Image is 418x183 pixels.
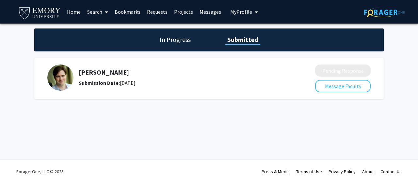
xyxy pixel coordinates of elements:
b: Submission Date: [79,80,120,86]
img: Emory University Logo [18,5,61,20]
a: Messages [196,0,224,23]
button: Message Faculty [315,80,371,92]
a: Bookmarks [111,0,144,23]
a: Message Faculty [315,83,371,89]
h5: [PERSON_NAME] [79,68,281,76]
button: Pending Response [315,64,371,77]
img: ForagerOne Logo [364,7,405,17]
a: Home [64,0,84,23]
h1: In Progress [158,35,193,44]
h1: Submitted [225,35,260,44]
a: Contact Us [380,169,402,174]
a: Requests [144,0,171,23]
a: Projects [171,0,196,23]
span: My Profile [230,9,252,15]
a: Search [84,0,111,23]
a: Terms of Use [296,169,322,174]
a: About [362,169,374,174]
div: [DATE] [79,79,281,87]
div: ForagerOne, LLC © 2025 [16,160,64,183]
img: Profile Picture [47,64,73,91]
a: Press & Media [262,169,290,174]
a: Privacy Policy [329,169,356,174]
